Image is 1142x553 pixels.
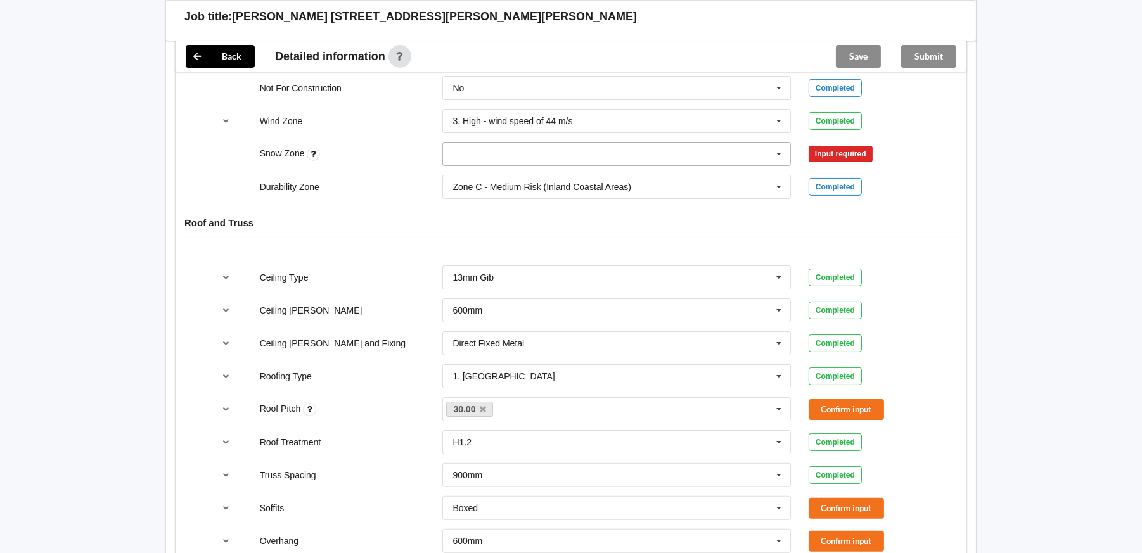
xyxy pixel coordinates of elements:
[186,45,255,68] button: Back
[260,470,316,480] label: Truss Spacing
[260,404,303,414] label: Roof Pitch
[214,299,239,322] button: reference-toggle
[214,431,239,454] button: reference-toggle
[452,339,524,348] div: Direct Fixed Metal
[452,504,478,512] div: Boxed
[809,178,862,196] div: Completed
[214,365,239,388] button: reference-toggle
[809,531,884,552] button: Confirm input
[260,148,307,158] label: Snow Zone
[184,10,232,24] h3: Job title:
[452,84,464,92] div: No
[214,497,239,519] button: reference-toggle
[260,116,303,126] label: Wind Zone
[260,437,321,447] label: Roof Treatment
[260,305,362,315] label: Ceiling [PERSON_NAME]
[452,117,572,125] div: 3. High - wind speed of 44 m/s
[452,471,482,480] div: 900mm
[809,498,884,519] button: Confirm input
[809,269,862,286] div: Completed
[452,182,631,191] div: Zone C - Medium Risk (Inland Coastal Areas)
[214,110,239,132] button: reference-toggle
[275,51,385,62] span: Detailed information
[452,273,494,282] div: 13mm Gib
[452,438,472,447] div: H1.2
[809,79,862,97] div: Completed
[809,367,862,385] div: Completed
[214,464,239,486] button: reference-toggle
[214,398,239,421] button: reference-toggle
[809,334,862,352] div: Completed
[452,306,482,315] div: 600mm
[809,466,862,484] div: Completed
[260,503,285,513] label: Soffits
[260,83,342,93] label: Not For Construction
[214,266,239,289] button: reference-toggle
[452,372,555,381] div: 1. [GEOGRAPHIC_DATA]
[232,10,637,24] h3: [PERSON_NAME] [STREET_ADDRESS][PERSON_NAME][PERSON_NAME]
[809,433,862,451] div: Completed
[214,530,239,552] button: reference-toggle
[214,332,239,355] button: reference-toggle
[809,146,873,162] div: Input required
[809,399,884,420] button: Confirm input
[452,537,482,545] div: 600mm
[260,536,298,546] label: Overhang
[446,402,493,417] a: 30.00
[809,302,862,319] div: Completed
[809,112,862,130] div: Completed
[184,217,958,229] h4: Roof and Truss
[260,182,319,192] label: Durability Zone
[260,338,406,348] label: Ceiling [PERSON_NAME] and Fixing
[260,272,309,283] label: Ceiling Type
[260,371,312,381] label: Roofing Type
